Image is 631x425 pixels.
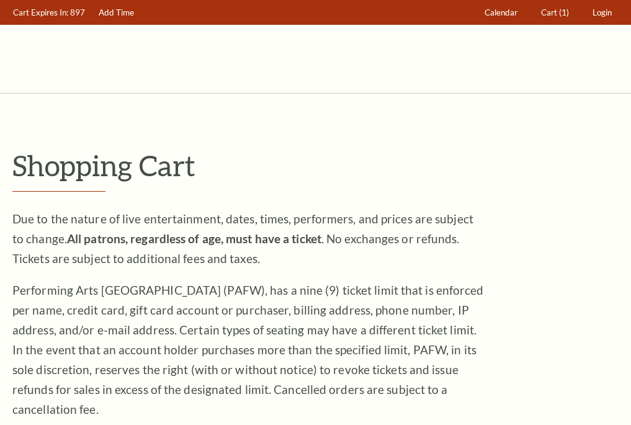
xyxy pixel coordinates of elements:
[587,1,618,25] a: Login
[559,7,569,17] span: (1)
[479,1,524,25] a: Calendar
[12,212,473,266] span: Due to the nature of live entertainment, dates, times, performers, and prices are subject to chan...
[485,7,517,17] span: Calendar
[541,7,557,17] span: Cart
[535,1,575,25] a: Cart (1)
[70,7,85,17] span: 897
[67,231,321,246] strong: All patrons, regardless of age, must have a ticket
[13,7,68,17] span: Cart Expires In:
[93,1,140,25] a: Add Time
[12,280,484,419] p: Performing Arts [GEOGRAPHIC_DATA] (PAFW), has a nine (9) ticket limit that is enforced per name, ...
[593,7,612,17] span: Login
[12,150,619,181] p: Shopping Cart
